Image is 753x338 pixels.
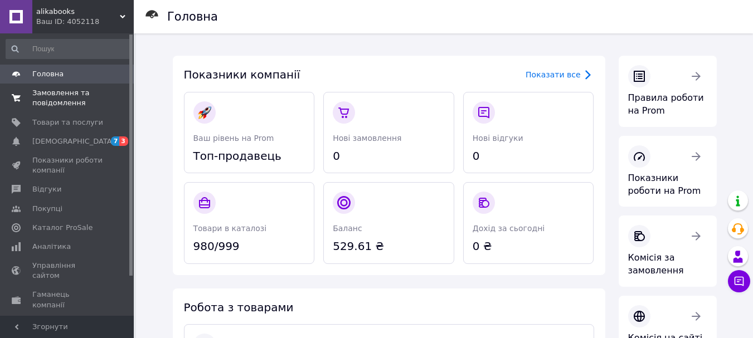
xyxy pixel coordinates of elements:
h1: Головна [167,10,218,23]
button: Чат з покупцем [728,270,750,292]
a: Правила роботи на Prom [619,56,717,127]
span: Комісія за замовлення [628,252,684,276]
span: Нові замовлення [333,134,401,143]
span: Гаманець компанії [32,290,103,310]
span: Замовлення та повідомлення [32,88,103,108]
input: Пошук [6,39,132,59]
span: Нові відгуки [473,134,523,143]
span: Топ-продавець [193,148,305,164]
span: Покупці [32,204,62,214]
span: Правила роботи на Prom [628,92,704,116]
span: Каталог ProSale [32,223,93,233]
span: Робота з товарами [184,301,294,314]
span: 0 ₴ [473,238,585,254]
span: Управління сайтом [32,261,103,281]
span: Товари та послуги [32,117,103,128]
span: [DEMOGRAPHIC_DATA] [32,136,115,146]
span: Відгуки [32,184,61,194]
span: 529.61 ₴ [333,238,445,254]
span: Показники роботи компанії [32,155,103,175]
span: Показники компанії [184,68,300,81]
span: alikabooks [36,7,120,17]
span: 980/999 [193,238,305,254]
span: Головна [32,69,64,79]
span: Аналітика [32,242,71,252]
span: 0 [333,148,445,164]
span: 3 [119,136,128,146]
div: Ваш ID: 4052118 [36,17,134,27]
div: Показати все [526,69,580,80]
span: 0 [473,148,585,164]
span: Показники роботи на Prom [628,173,701,196]
span: Ваш рівень на Prom [193,134,274,143]
img: :rocket: [198,106,211,119]
span: 7 [111,136,120,146]
span: Баланс [333,224,362,233]
a: Показати все [526,68,594,81]
span: Товари в каталозі [193,224,267,233]
span: Дохід за сьогодні [473,224,545,233]
a: Комісія за замовлення [619,215,717,287]
a: Показники роботи на Prom [619,136,717,207]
